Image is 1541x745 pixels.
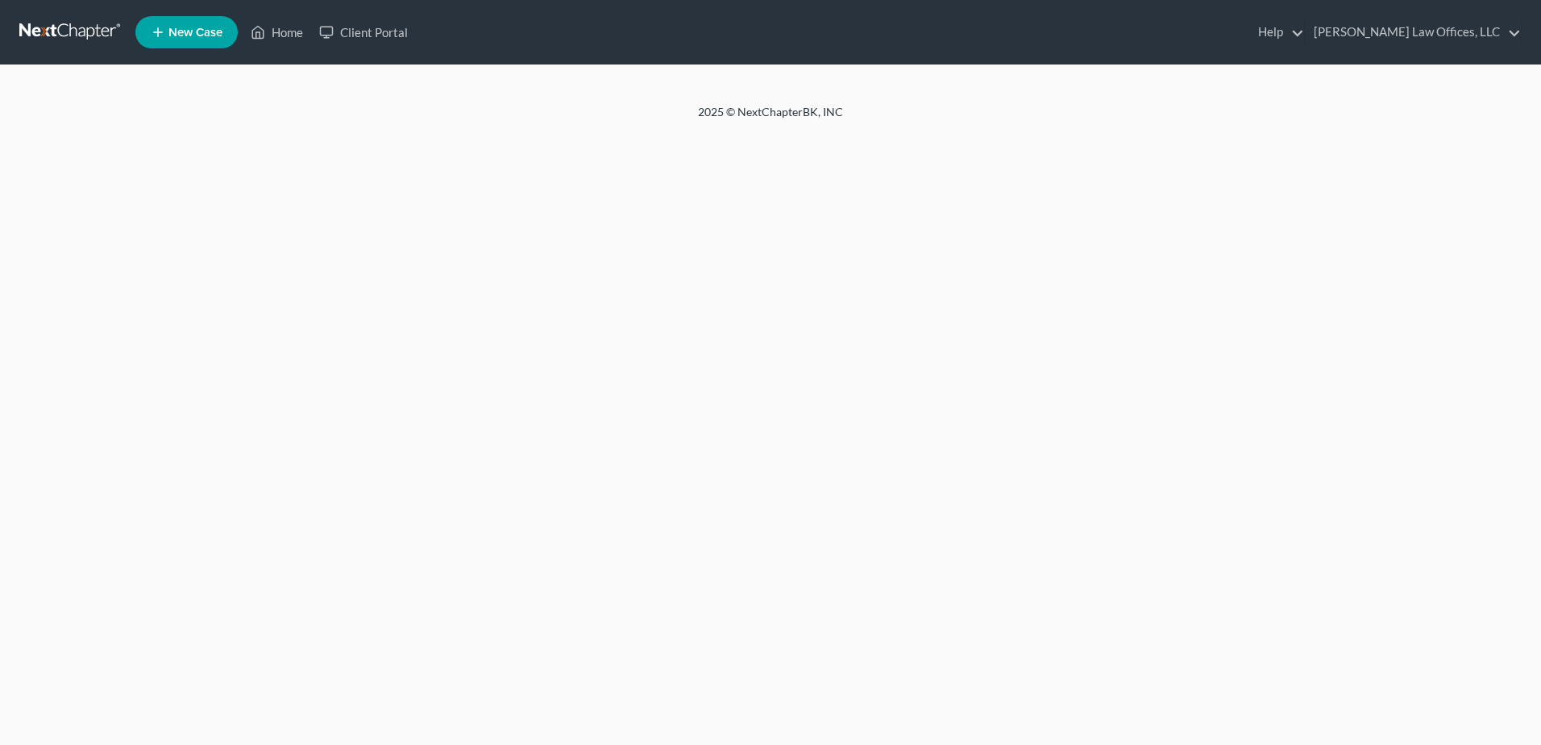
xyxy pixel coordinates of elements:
[243,18,311,47] a: Home
[135,16,238,48] new-legal-case-button: New Case
[311,18,416,47] a: Client Portal
[1306,18,1521,47] a: [PERSON_NAME] Law Offices, LLC
[311,104,1230,133] div: 2025 © NextChapterBK, INC
[1250,18,1304,47] a: Help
